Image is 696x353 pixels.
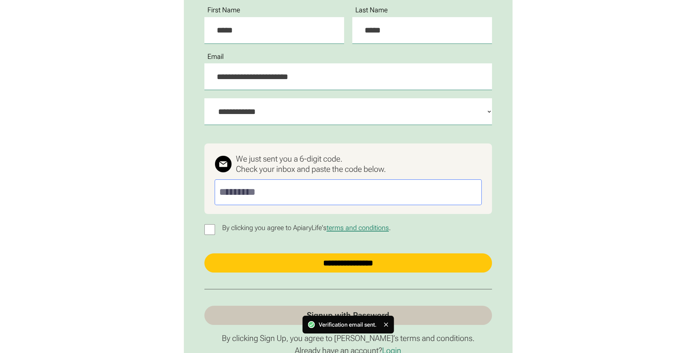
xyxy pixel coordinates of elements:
[219,224,394,232] p: By clicking you agree to ApiaryLife's .
[204,306,492,325] a: Signup with Password
[204,53,227,61] label: Email
[327,224,389,232] a: terms and conditions
[204,6,244,14] label: First Name
[319,320,377,329] div: Verification email sent.
[236,154,386,174] div: We just sent you a 6-digit code. Check your inbox and paste the code below.
[204,333,492,343] p: By clicking Sign Up, you agree to [PERSON_NAME]’s terms and conditions.
[352,6,391,14] label: Last Name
